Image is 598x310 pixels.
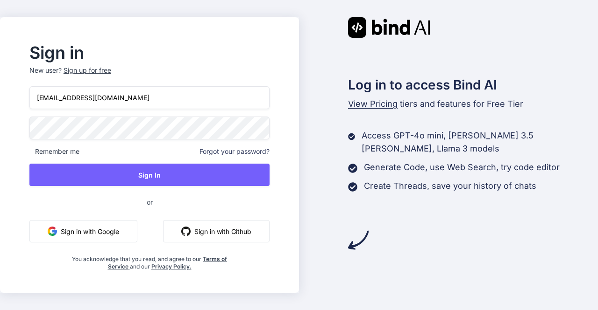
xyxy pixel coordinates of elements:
[29,86,270,109] input: Login or Email
[29,220,137,242] button: Sign in with Google
[29,66,270,86] p: New user?
[151,263,192,270] a: Privacy Policy.
[364,179,536,193] p: Create Threads, save your history of chats
[163,220,270,242] button: Sign in with Github
[48,227,57,236] img: google
[181,227,191,236] img: github
[348,75,598,95] h2: Log in to access Bind AI
[348,17,430,38] img: Bind AI logo
[364,161,560,174] p: Generate Code, use Web Search, try code editor
[29,164,270,186] button: Sign In
[348,99,398,109] span: View Pricing
[199,147,270,156] span: Forgot your password?
[29,147,79,156] span: Remember me
[108,255,228,270] a: Terms of Service
[64,66,111,75] div: Sign up for free
[348,230,369,250] img: arrow
[109,191,190,214] span: or
[29,45,270,60] h2: Sign in
[362,129,598,155] p: Access GPT-4o mini, [PERSON_NAME] 3.5 [PERSON_NAME], Llama 3 models
[70,250,230,270] div: You acknowledge that you read, and agree to our and our
[348,97,598,110] p: tiers and features for Free Tier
